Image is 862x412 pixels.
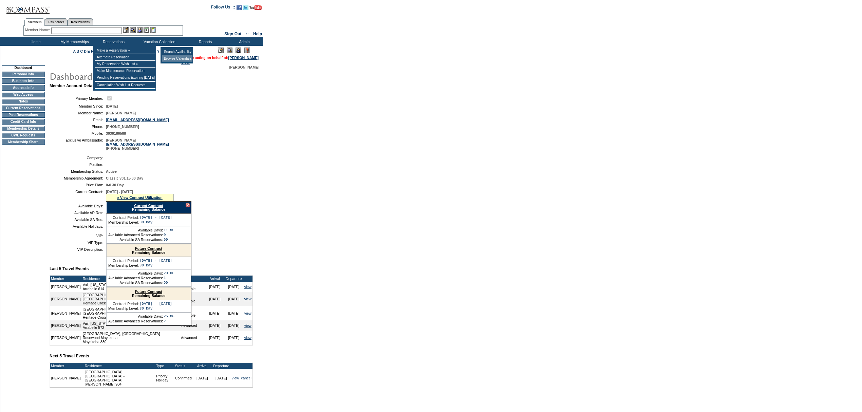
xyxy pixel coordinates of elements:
td: Available Days: [108,228,163,232]
td: Address Info [2,85,45,91]
span: 3036186588 [106,131,126,135]
td: [GEOGRAPHIC_DATA], [US_STATE] - [GEOGRAPHIC_DATA] Heritage Crossing 4 [82,306,180,320]
td: Make a Reservation » [95,47,155,54]
td: Arrival [193,363,212,369]
td: 25.00 [164,314,174,318]
img: Edit Mode [218,48,224,53]
a: view [244,311,251,315]
a: Future Contract [135,289,162,294]
td: Vail, [US_STATE] - The Arrabelle at [GEOGRAPHIC_DATA] Arrabelle 614 [82,282,180,292]
a: [PERSON_NAME] [228,56,259,60]
a: view [232,376,239,380]
a: A [73,49,76,53]
td: Type [180,276,205,282]
td: My Memberships [54,37,93,46]
td: [DATE] [205,306,224,320]
td: Available AR Res: [52,211,103,215]
img: View [130,27,136,33]
td: Membership Level: [108,263,139,267]
td: [PERSON_NAME] [50,320,82,331]
td: Type [155,363,174,369]
td: [DATE] [224,282,243,292]
td: Contract Period: [108,259,139,263]
a: » View Contract Utilization [117,195,163,200]
div: Remaining Balance [107,287,191,300]
span: [PERSON_NAME] [106,111,136,115]
td: Phone: [52,125,103,129]
td: Reservations [93,37,132,46]
td: Vail, [US_STATE] - The Arrabelle at [GEOGRAPHIC_DATA] Arrabelle 572 [82,320,180,331]
img: Subscribe to our YouTube Channel [249,5,262,10]
td: Notes [2,99,45,104]
span: [PERSON_NAME] [229,65,259,69]
a: Help [253,32,262,36]
span: Active [106,169,117,173]
td: [DATE] [205,320,224,331]
td: Available Days: [52,204,103,208]
a: view [244,285,251,289]
td: Membership Level: [108,306,139,311]
td: 30 Day [139,306,172,311]
td: Price Plan: [52,183,103,187]
td: [DATE] [193,369,212,387]
td: Membership Status: [52,169,103,173]
a: Subscribe to our YouTube Channel [249,7,262,11]
td: [GEOGRAPHIC_DATA], [US_STATE] - [GEOGRAPHIC_DATA] Heritage Crossing 4 [82,292,180,306]
span: You are acting on behalf of: [181,56,259,60]
a: Y [157,49,160,53]
div: Member Name: [25,27,51,33]
td: Advanced [180,331,205,345]
td: Email: [52,118,103,122]
td: Make Maintenance Reservation [95,68,155,74]
td: Home [15,37,54,46]
td: [DATE] [205,292,224,306]
b: Next 5 Travel Events [50,354,89,358]
td: Available Advanced Reservations: [108,233,163,237]
td: 99 [164,238,174,242]
td: [DATE] [212,369,231,387]
td: Vacation Collection [132,37,185,46]
td: Current Contract: [52,190,103,201]
td: [DATE] [224,292,243,306]
a: Reservations [68,18,93,25]
td: Web Access [2,92,45,97]
a: B [77,49,79,53]
td: Admin [224,37,263,46]
td: Member [50,276,82,282]
td: Personal Info [2,72,45,77]
td: Residence [82,276,180,282]
td: Company: [52,156,103,160]
td: Available Advanced Reservations: [108,276,163,280]
td: Search Availability [162,49,192,55]
td: Dashboard [2,65,45,70]
a: Current Contract [134,204,163,208]
span: [DATE] [106,104,118,108]
img: Log Concern/Member Elevation [244,48,250,53]
td: Pending Reservations Expiring [DATE] [95,74,155,81]
td: 11.50 [164,228,174,232]
td: [DATE] [205,282,224,292]
td: Status [174,363,193,369]
td: Space Available [180,282,205,292]
img: View Mode [227,48,232,53]
span: 0-0 30 Day [106,183,124,187]
td: Alternate Reservation [95,54,155,61]
td: [PERSON_NAME] [50,369,82,387]
span: :: [246,32,249,36]
td: [DATE] - [DATE] [139,259,172,263]
img: pgTtlDashboard.gif [49,69,185,83]
img: Become our fan on Facebook [237,5,242,10]
a: F [91,49,93,53]
td: Confirmed [174,369,193,387]
td: Available SA Res: [52,218,103,222]
td: 30 Day [139,220,172,224]
span: Classic v01.15 30 Day [106,176,143,180]
td: 20.00 [164,271,174,275]
td: Current Reservations [2,106,45,111]
a: Residences [45,18,68,25]
td: 1 [164,276,174,280]
td: Advanced [180,320,205,331]
td: Priority Holiday [155,369,174,387]
td: [DATE] [205,331,224,345]
a: [EMAIL_ADDRESS][DOMAIN_NAME] [106,118,169,122]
